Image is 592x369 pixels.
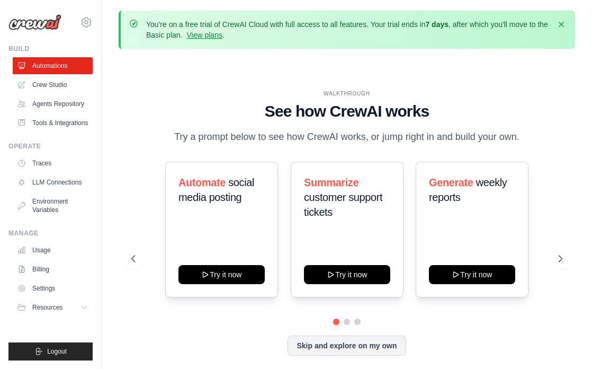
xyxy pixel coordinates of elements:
a: Settings [13,280,93,297]
span: Resources [32,303,62,312]
a: Usage [13,242,93,259]
a: Traces [13,155,93,172]
a: Agents Repository [13,95,93,112]
p: You're on a free trial of CrewAI Cloud with full access to all features. Your trial ends in , aft... [146,19,550,40]
strong: 7 days [425,20,449,29]
span: Summarize [304,177,358,188]
a: Tools & Integrations [13,115,93,131]
div: Operate [8,142,93,151]
p: Try a prompt below to see how CrewAI works, or jump right in and build your own. [169,129,525,145]
button: Resources [13,299,93,316]
button: Logout [8,342,93,361]
span: customer support tickets [304,191,382,218]
a: Automations [13,57,93,74]
h1: See how CrewAI works [131,102,562,121]
img: Logo [8,14,61,30]
a: Environment Variables [13,193,93,218]
div: Manage [8,229,93,238]
a: LLM Connections [13,174,93,191]
div: WALKTHROUGH [131,90,562,98]
button: Try it now [304,265,390,284]
button: Try it now [178,265,265,284]
a: View plans [186,31,222,39]
div: Build [8,45,93,53]
button: Try it now [429,265,515,284]
a: Billing [13,261,93,278]
a: Crew Studio [13,76,93,93]
button: Skip and explore on my own [288,336,406,356]
span: Logout [47,347,67,356]
span: Generate [429,177,473,188]
span: Automate [178,177,226,188]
